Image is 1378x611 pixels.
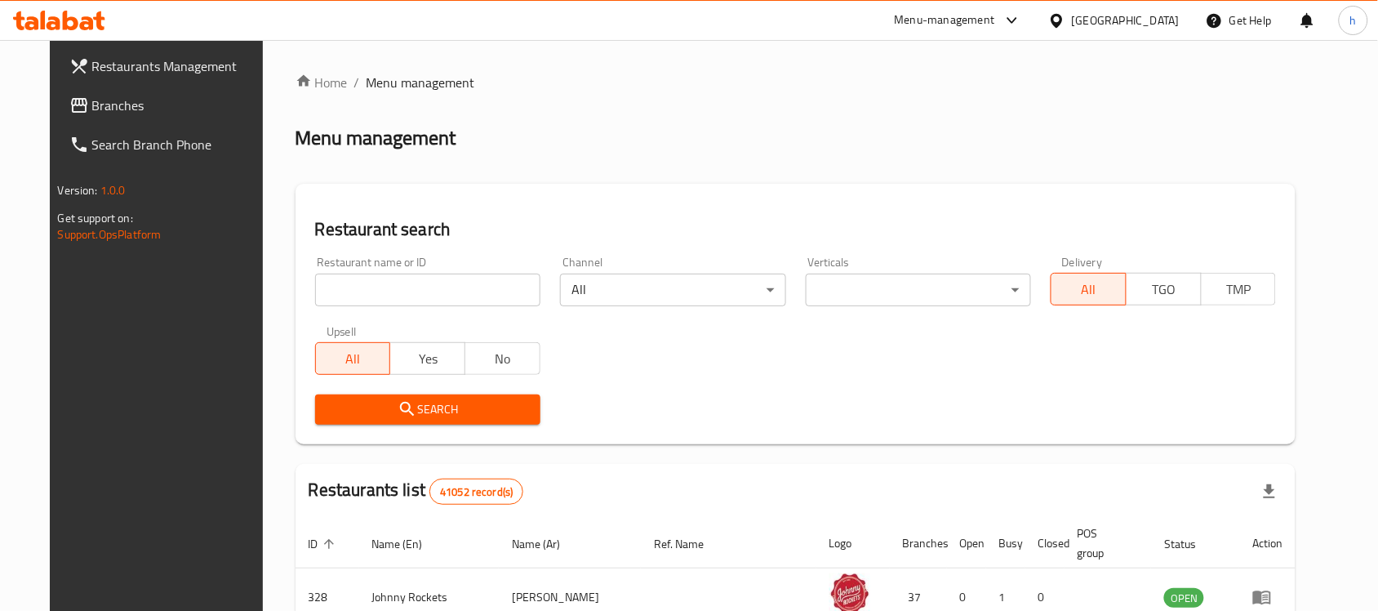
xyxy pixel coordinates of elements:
span: Name (Ar) [512,534,581,554]
span: Ref. Name [654,534,725,554]
span: Search [328,399,527,420]
nav: breadcrumb [296,73,1296,92]
span: Restaurants Management [92,56,267,76]
label: Delivery [1062,256,1103,268]
button: All [315,342,391,375]
th: Busy [986,519,1025,569]
span: Get support on: [58,207,133,229]
a: Home [296,73,348,92]
div: Export file [1250,472,1289,511]
a: Restaurants Management [56,47,280,86]
span: ID [309,534,340,554]
span: Version: [58,180,98,201]
span: TMP [1208,278,1270,301]
th: Branches [890,519,947,569]
div: OPEN [1164,588,1204,608]
span: Menu management [367,73,475,92]
span: No [472,347,534,371]
span: Search Branch Phone [92,135,267,154]
th: Open [947,519,986,569]
span: Yes [397,347,459,371]
div: Total records count [429,479,523,505]
a: Support.OpsPlatform [58,224,162,245]
input: Search for restaurant name or ID.. [315,274,540,306]
button: TMP [1201,273,1277,305]
span: h [1350,11,1357,29]
span: All [322,347,385,371]
span: TGO [1133,278,1195,301]
button: TGO [1126,273,1202,305]
label: Upsell [327,326,357,337]
span: All [1058,278,1120,301]
div: All [560,274,785,306]
span: Branches [92,96,267,115]
th: Logo [816,519,890,569]
div: Menu [1252,587,1282,607]
button: Search [315,395,540,425]
th: Closed [1025,519,1065,569]
span: 1.0.0 [100,180,126,201]
div: [GEOGRAPHIC_DATA] [1072,11,1180,29]
span: 41052 record(s) [430,484,522,500]
a: Branches [56,86,280,125]
button: All [1051,273,1127,305]
li: / [354,73,360,92]
button: No [465,342,540,375]
th: Action [1239,519,1296,569]
span: Name (En) [372,534,444,554]
h2: Restaurants list [309,478,524,505]
h2: Menu management [296,125,456,151]
a: Search Branch Phone [56,125,280,164]
div: ​ [806,274,1031,306]
button: Yes [389,342,465,375]
span: POS group [1078,524,1132,563]
span: Status [1164,534,1217,554]
h2: Restaurant search [315,217,1277,242]
span: OPEN [1164,589,1204,608]
div: Menu-management [895,11,995,30]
